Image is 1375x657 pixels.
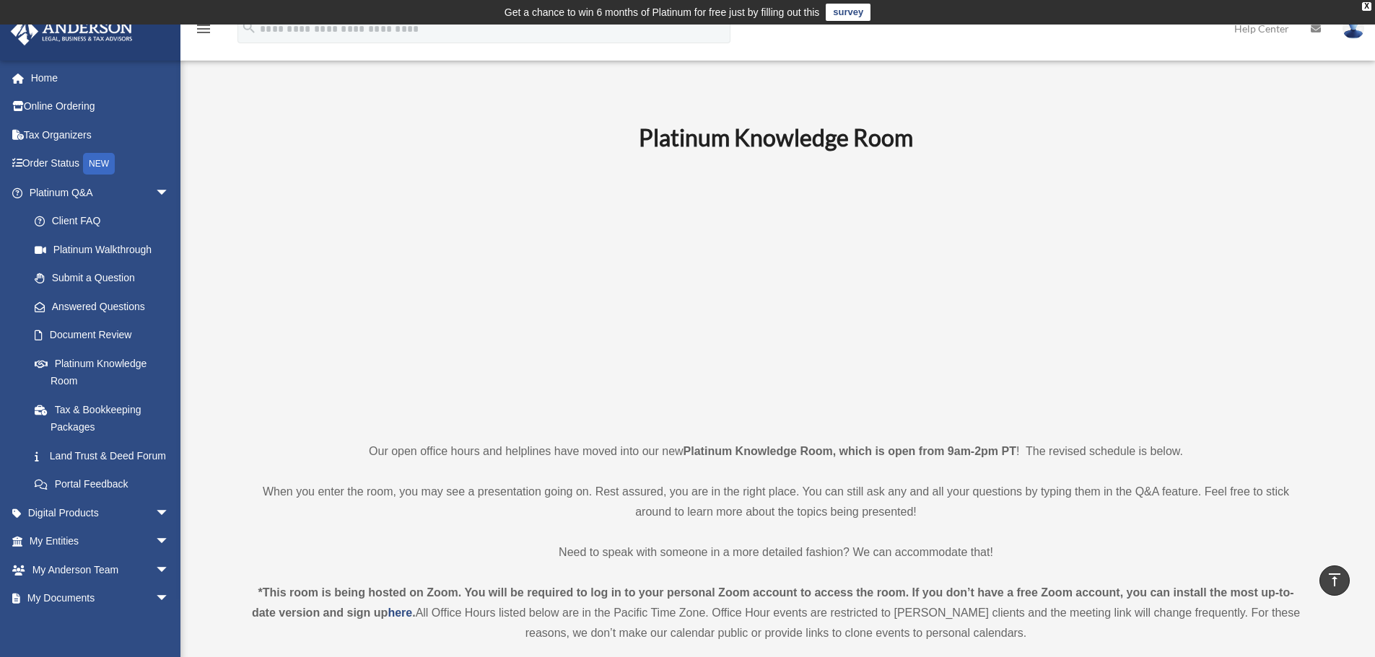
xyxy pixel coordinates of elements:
[10,527,191,556] a: My Entitiesarrow_drop_down
[155,178,184,208] span: arrow_drop_down
[10,498,191,527] a: Digital Productsarrow_drop_down
[20,207,191,236] a: Client FAQ
[10,120,191,149] a: Tax Organizers
[20,264,191,293] a: Submit a Question
[10,149,191,179] a: Order StatusNEW
[20,395,191,441] a: Tax & Bookkeeping Packages
[20,349,184,395] a: Platinum Knowledge Room
[559,171,992,415] iframe: 231110_Toby_KnowledgeRoom
[195,20,212,38] i: menu
[684,445,1016,457] strong: Platinum Knowledge Room, which is open from 9am-2pm PT
[1343,18,1364,39] img: User Pic
[10,584,191,613] a: My Documentsarrow_drop_down
[155,584,184,614] span: arrow_drop_down
[155,498,184,528] span: arrow_drop_down
[826,4,870,21] a: survey
[20,441,191,470] a: Land Trust & Deed Forum
[10,92,191,121] a: Online Ordering
[1326,571,1343,588] i: vertical_align_top
[248,542,1305,563] p: Need to speak with someone in a more detailed fashion? We can accommodate that!
[639,123,913,151] b: Platinum Knowledge Room
[248,482,1305,522] p: When you enter the room, you may see a presentation going on. Rest assured, you are in the right ...
[10,555,191,584] a: My Anderson Teamarrow_drop_down
[248,441,1305,462] p: Our open office hours and helplines have moved into our new ! The revised schedule is below.
[10,63,191,92] a: Home
[83,153,115,175] div: NEW
[6,17,137,45] img: Anderson Advisors Platinum Portal
[195,25,212,38] a: menu
[1362,2,1371,11] div: close
[20,321,191,350] a: Document Review
[412,607,415,619] strong: .
[155,527,184,557] span: arrow_drop_down
[20,292,191,321] a: Answered Questions
[248,583,1305,643] div: All Office Hours listed below are in the Pacific Time Zone. Office Hour events are restricted to ...
[252,586,1294,619] strong: *This room is being hosted on Zoom. You will be required to log in to your personal Zoom account ...
[1319,565,1350,596] a: vertical_align_top
[505,4,820,21] div: Get a chance to win 6 months of Platinum for free just by filling out this
[10,178,191,207] a: Platinum Q&Aarrow_drop_down
[241,19,257,35] i: search
[388,607,412,619] a: here
[20,470,191,499] a: Portal Feedback
[155,555,184,585] span: arrow_drop_down
[20,235,191,264] a: Platinum Walkthrough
